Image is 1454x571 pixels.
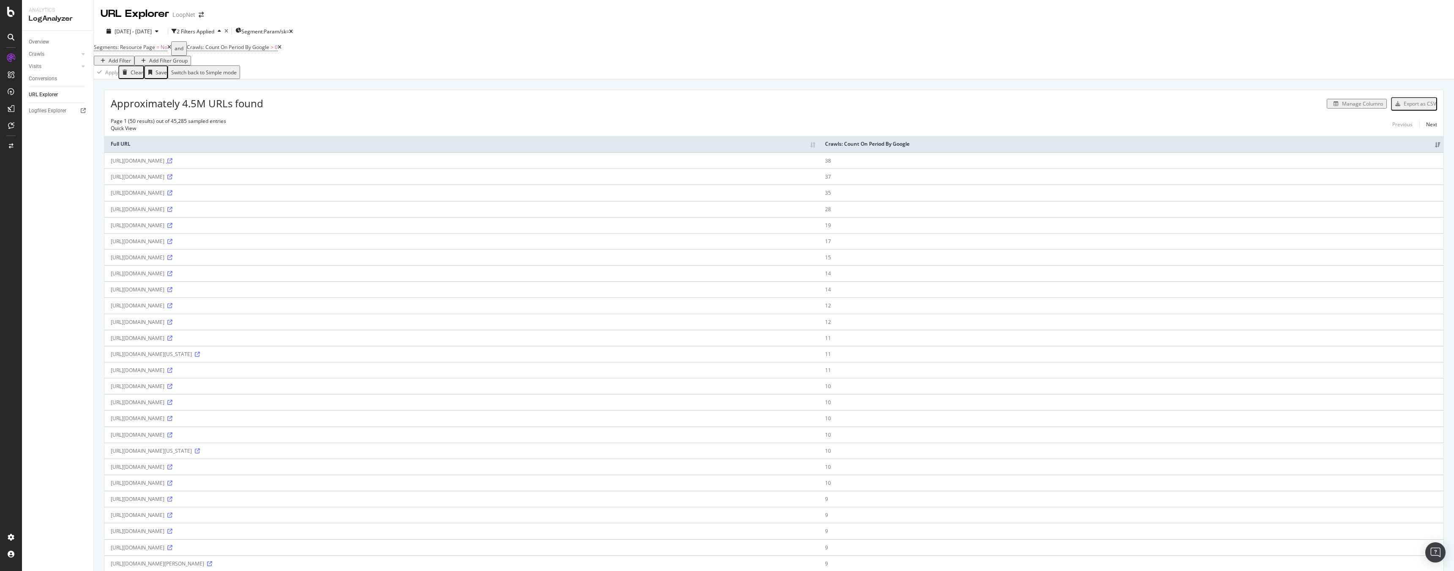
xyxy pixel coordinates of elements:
div: [URL][DOMAIN_NAME] [111,383,812,390]
div: [URL][DOMAIN_NAME] [111,302,812,309]
td: 14 [819,265,1443,281]
div: Export as CSV [1404,100,1436,107]
td: 19 [819,217,1443,233]
div: [URL][DOMAIN_NAME] [111,431,812,438]
td: 28 [819,201,1443,217]
div: [URL][DOMAIN_NAME] [111,367,812,374]
td: 17 [819,233,1443,249]
span: 0 [275,44,278,51]
a: Conversions [29,74,87,83]
td: 10 [819,410,1443,426]
td: 9 [819,507,1443,523]
div: and [175,43,183,54]
span: [DATE] - [DATE] [115,28,152,35]
div: Crawls [29,50,44,59]
span: Approximately 4.5M URLs found [111,96,263,111]
th: Crawls: Count On Period By Google: activate to sort column ascending [819,136,1443,152]
div: [URL][DOMAIN_NAME][PERSON_NAME] [111,560,812,567]
div: [URL][DOMAIN_NAME] [111,527,812,535]
span: > [271,44,273,51]
td: 9 [819,523,1443,539]
div: LogAnalyzer [29,14,87,24]
div: [URL][DOMAIN_NAME] [111,286,812,293]
button: Export as CSV [1391,97,1437,111]
a: Visits [29,62,79,71]
span: No [161,44,167,51]
button: [DATE] - [DATE] [101,27,164,35]
button: Switch back to Simple mode [168,65,240,79]
span: Segments: Resource Page [94,44,155,51]
td: 11 [819,346,1443,362]
div: Conversions [29,74,57,83]
button: Segment:Param/sk= [235,24,293,38]
div: Add Filter Group [149,57,188,64]
div: Overview [29,38,49,46]
div: [URL][DOMAIN_NAME] [111,157,812,164]
button: 2 Filters Applied [172,24,224,38]
div: [URL][DOMAIN_NAME] [111,173,812,180]
td: 9 [819,491,1443,507]
td: 37 [819,169,1443,185]
div: [URL][DOMAIN_NAME] [111,463,812,470]
td: 10 [819,475,1443,491]
td: 10 [819,459,1443,475]
div: [URL][DOMAIN_NAME] [111,479,812,487]
div: [URL][DOMAIN_NAME] [111,511,812,519]
div: [URL][DOMAIN_NAME] [111,238,812,245]
div: [URL][DOMAIN_NAME] [111,254,812,261]
div: [URL][DOMAIN_NAME][US_STATE] [111,351,812,358]
button: Add Filter Group [134,56,191,65]
span: Quick View [111,125,136,132]
a: Logfiles Explorer [29,106,87,115]
div: [URL][DOMAIN_NAME] [111,206,812,213]
th: Full URL: activate to sort column ascending [104,136,819,152]
div: 2 Filters Applied [177,28,214,35]
div: Visits [29,62,41,71]
div: Clear [131,69,143,76]
td: 10 [819,378,1443,394]
div: Add Filter [109,57,131,64]
td: 10 [819,427,1443,443]
div: URL Explorer [29,90,58,99]
div: Apply [105,69,118,76]
div: [URL][DOMAIN_NAME] [111,222,812,229]
a: URL Explorer [29,90,87,99]
span: = [156,44,159,51]
div: [URL][DOMAIN_NAME] [111,318,812,326]
td: 15 [819,249,1443,265]
td: 10 [819,394,1443,410]
td: 11 [819,362,1443,378]
div: [URL][DOMAIN_NAME] [111,399,812,406]
div: Save [156,69,167,76]
div: [URL][DOMAIN_NAME] [111,495,812,503]
div: times [224,29,228,34]
a: Next [1419,118,1437,131]
td: 35 [819,185,1443,201]
button: Manage Columns [1327,99,1387,109]
td: 10 [819,443,1443,459]
button: Clear [118,65,144,79]
td: 14 [819,281,1443,297]
div: [URL][DOMAIN_NAME] [111,270,812,277]
button: Save [144,65,168,79]
td: 12 [819,314,1443,330]
div: URL Explorer [101,7,169,21]
a: Overview [29,38,87,46]
div: LoopNet [172,11,195,19]
td: 12 [819,297,1443,313]
td: 38 [819,152,1443,169]
div: Open Intercom Messenger [1425,542,1446,563]
div: Manage Columns [1342,100,1383,107]
div: Analytics [29,7,87,14]
td: 9 [819,539,1443,555]
div: [URL][DOMAIN_NAME] [111,334,812,342]
div: neutral label [111,125,136,132]
div: arrow-right-arrow-left [199,12,204,18]
div: [URL][DOMAIN_NAME][US_STATE] [111,447,812,454]
div: Page 1 (50 results) out of 45,285 sampled entries [111,117,226,125]
div: [URL][DOMAIN_NAME] [111,544,812,551]
a: Crawls [29,50,79,59]
div: Logfiles Explorer [29,106,66,115]
button: and [171,41,187,56]
td: 11 [819,330,1443,346]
